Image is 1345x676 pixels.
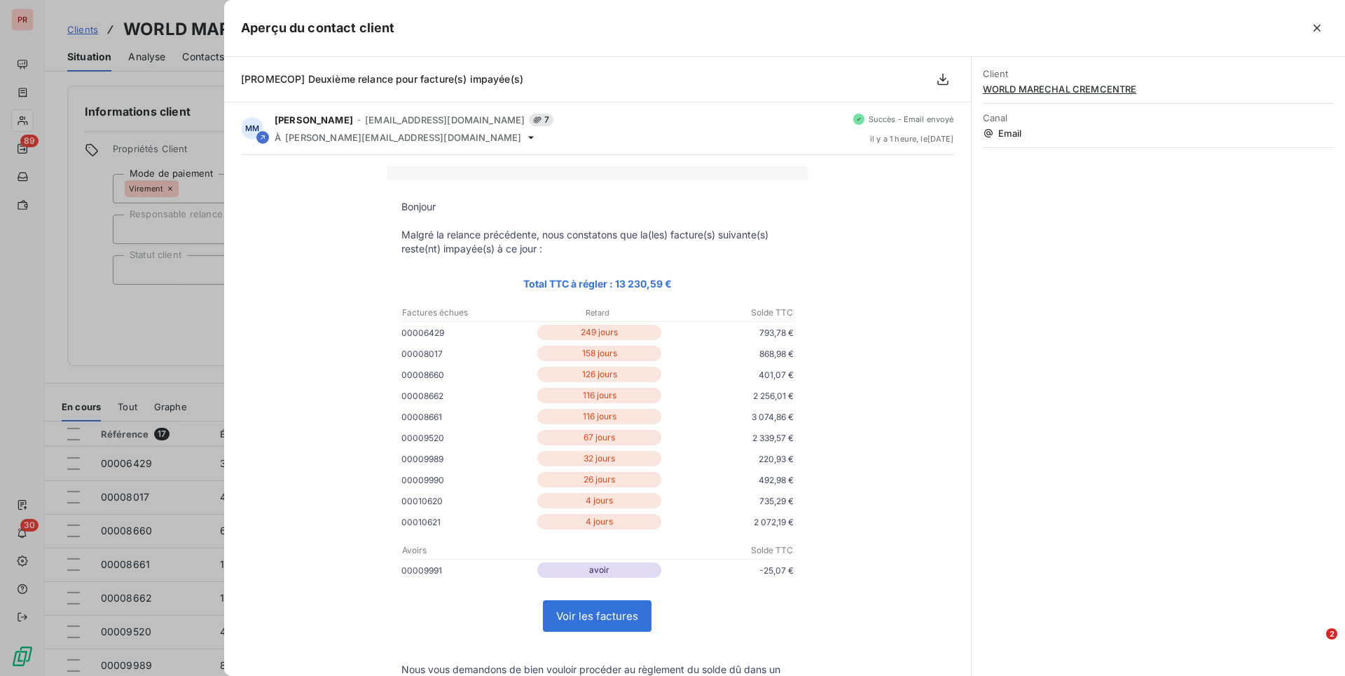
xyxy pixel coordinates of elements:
[285,132,521,143] span: [PERSON_NAME][EMAIL_ADDRESS][DOMAIN_NAME]
[664,494,794,508] p: 735,29 €
[401,228,794,256] p: Malgré la relance précédente, nous constatons que la(les) facture(s) suivante(s) reste(nt) impayé...
[1297,628,1331,662] iframe: Intercom live chat
[664,515,794,529] p: 2 072,19 €
[401,325,534,340] p: 00006429
[401,388,534,403] p: 00008662
[869,115,954,123] span: Succès - Email envoyé
[401,563,534,578] p: 00009991
[402,306,532,319] p: Factures échues
[401,276,794,292] p: Total TTC à régler : 13 230,59 €
[664,388,794,403] p: 2 256,01 €
[983,68,1334,79] span: Client
[401,473,534,487] p: 00009990
[537,514,661,529] p: 4 jours
[357,116,361,124] span: -
[365,114,525,126] span: [EMAIL_ADDRESS][DOMAIN_NAME]
[664,452,794,466] p: 220,93 €
[241,73,523,85] span: [PROMECOP] Deuxième relance pour facture(s) impayée(s)
[664,473,794,487] p: 492,98 €
[664,367,794,382] p: 401,07 €
[537,451,661,466] p: 32 jours
[664,346,794,361] p: 868,98 €
[537,409,661,424] p: 116 jours
[544,601,651,631] a: Voir les factures
[983,112,1334,123] span: Canal
[870,135,954,143] span: il y a 1 heure , le [DATE]
[983,128,1334,139] span: Email
[537,430,661,445] p: 67 jours
[664,325,794,340] p: 793,78 €
[537,388,661,403] p: 116 jours
[401,200,794,214] p: Bonjour
[663,306,793,319] p: Solde TTC
[537,493,661,508] p: 4 jours
[402,544,532,557] p: Avoirs
[537,346,661,361] p: 158 jours
[1326,628,1337,640] span: 2
[401,515,534,529] p: 00010621
[664,563,794,578] p: -25,07 €
[275,114,353,126] span: [PERSON_NAME]
[401,431,534,445] p: 00009520
[401,494,534,508] p: 00010620
[983,83,1334,95] span: WORLD MARECHAL CREMCENTRE
[537,367,661,382] p: 126 jours
[401,452,534,466] p: 00009989
[664,431,794,445] p: 2 339,57 €
[275,132,281,143] span: À
[664,410,794,424] p: 3 074,86 €
[401,410,534,424] p: 00008661
[401,346,534,361] p: 00008017
[537,325,661,340] p: 249 jours
[401,367,534,382] p: 00008660
[241,117,263,140] div: MM
[537,562,661,578] p: avoir
[529,114,553,126] span: 7
[532,306,662,319] p: Retard
[241,18,395,38] h5: Aperçu du contact client
[663,544,793,557] p: Solde TTC
[537,472,661,487] p: 26 jours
